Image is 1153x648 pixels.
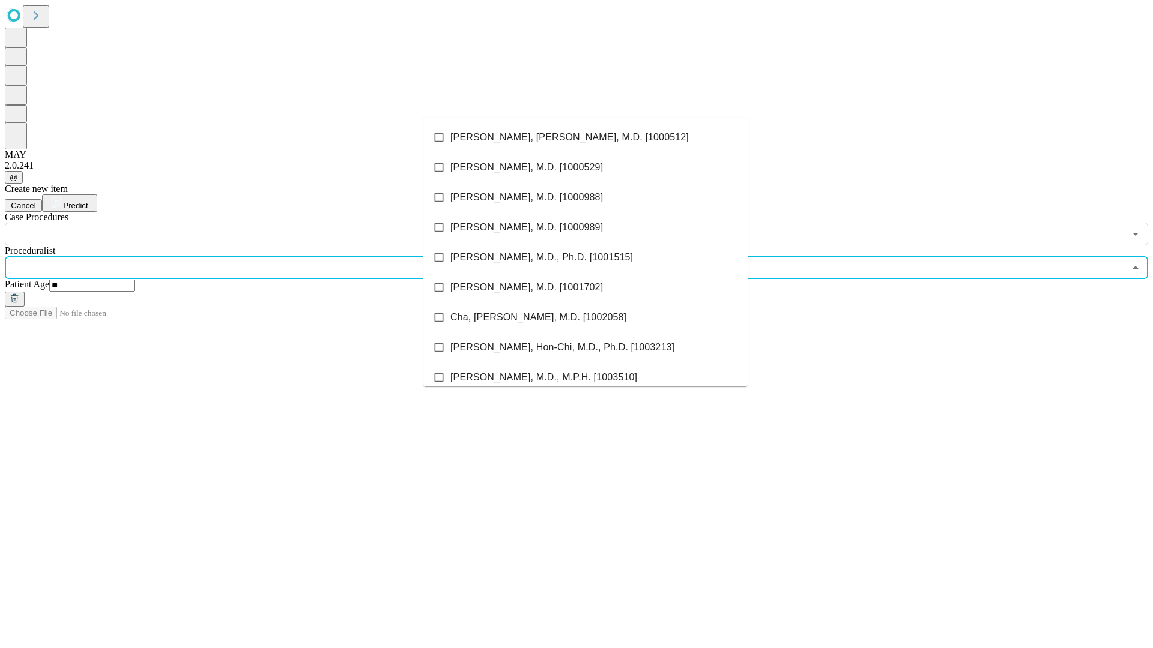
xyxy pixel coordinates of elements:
[5,160,1148,171] div: 2.0.241
[450,340,674,355] span: [PERSON_NAME], Hon-Chi, M.D., Ph.D. [1003213]
[450,160,603,175] span: [PERSON_NAME], M.D. [1000529]
[1127,226,1144,242] button: Open
[5,171,23,184] button: @
[1127,259,1144,276] button: Close
[450,280,603,295] span: [PERSON_NAME], M.D. [1001702]
[450,220,603,235] span: [PERSON_NAME], M.D. [1000989]
[5,279,49,289] span: Patient Age
[5,199,42,212] button: Cancel
[5,184,68,194] span: Create new item
[450,250,633,265] span: [PERSON_NAME], M.D., Ph.D. [1001515]
[450,190,603,205] span: [PERSON_NAME], M.D. [1000988]
[42,194,97,212] button: Predict
[5,245,55,256] span: Proceduralist
[5,149,1148,160] div: MAY
[11,201,36,210] span: Cancel
[10,173,18,182] span: @
[450,310,626,325] span: Cha, [PERSON_NAME], M.D. [1002058]
[5,212,68,222] span: Scheduled Procedure
[63,201,88,210] span: Predict
[450,130,689,145] span: [PERSON_NAME], [PERSON_NAME], M.D. [1000512]
[450,370,637,385] span: [PERSON_NAME], M.D., M.P.H. [1003510]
